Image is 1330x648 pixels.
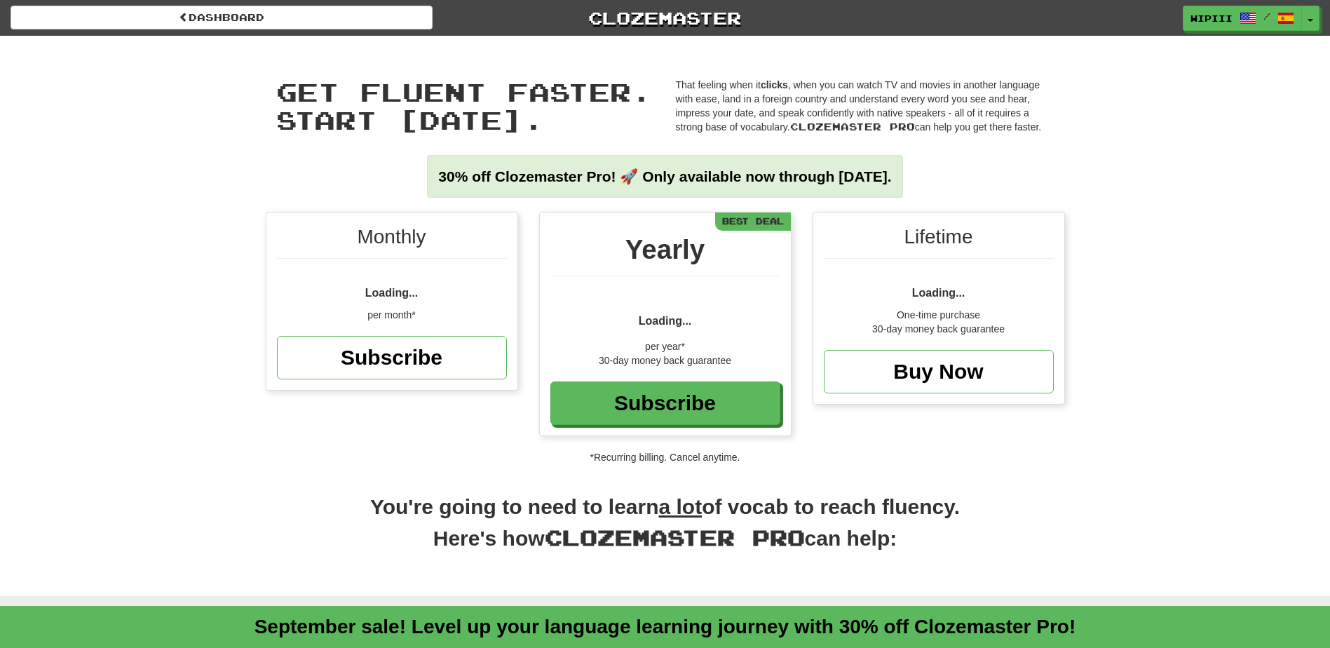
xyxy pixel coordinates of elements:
span: Loading... [365,287,419,299]
div: Yearly [550,230,780,276]
div: per month* [277,308,507,322]
a: wipiii / [1183,6,1302,31]
span: wipiii [1190,12,1233,25]
span: Clozemaster Pro [790,121,915,133]
span: Loading... [639,315,692,327]
div: per year* [550,339,780,353]
div: Monthly [277,223,507,259]
a: Clozemaster [454,6,876,30]
span: Get fluent faster. Start [DATE]. [276,76,652,135]
a: September sale! Level up your language learning journey with 30% off Clozemaster Pro! [255,616,1076,637]
div: Best Deal [715,212,791,230]
div: Lifetime [824,223,1054,259]
strong: clicks [761,79,788,90]
a: Dashboard [11,6,433,29]
strong: 30% off Clozemaster Pro! 🚀 Only available now through [DATE]. [438,168,891,184]
a: Buy Now [824,350,1054,393]
u: a lot [659,495,703,518]
span: / [1263,11,1270,21]
div: 30-day money back guarantee [550,353,780,367]
a: Subscribe [550,382,780,425]
h2: You're going to need to learn of vocab to reach fluency. Here's how can help: [266,492,1065,568]
div: 30-day money back guarantee [824,322,1054,336]
div: One-time purchase [824,308,1054,322]
span: Clozemaster Pro [545,525,805,550]
a: Subscribe [277,336,507,379]
span: Loading... [912,287,965,299]
p: That feeling when it , when you can watch TV and movies in another language with ease, land in a ... [676,78,1054,134]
